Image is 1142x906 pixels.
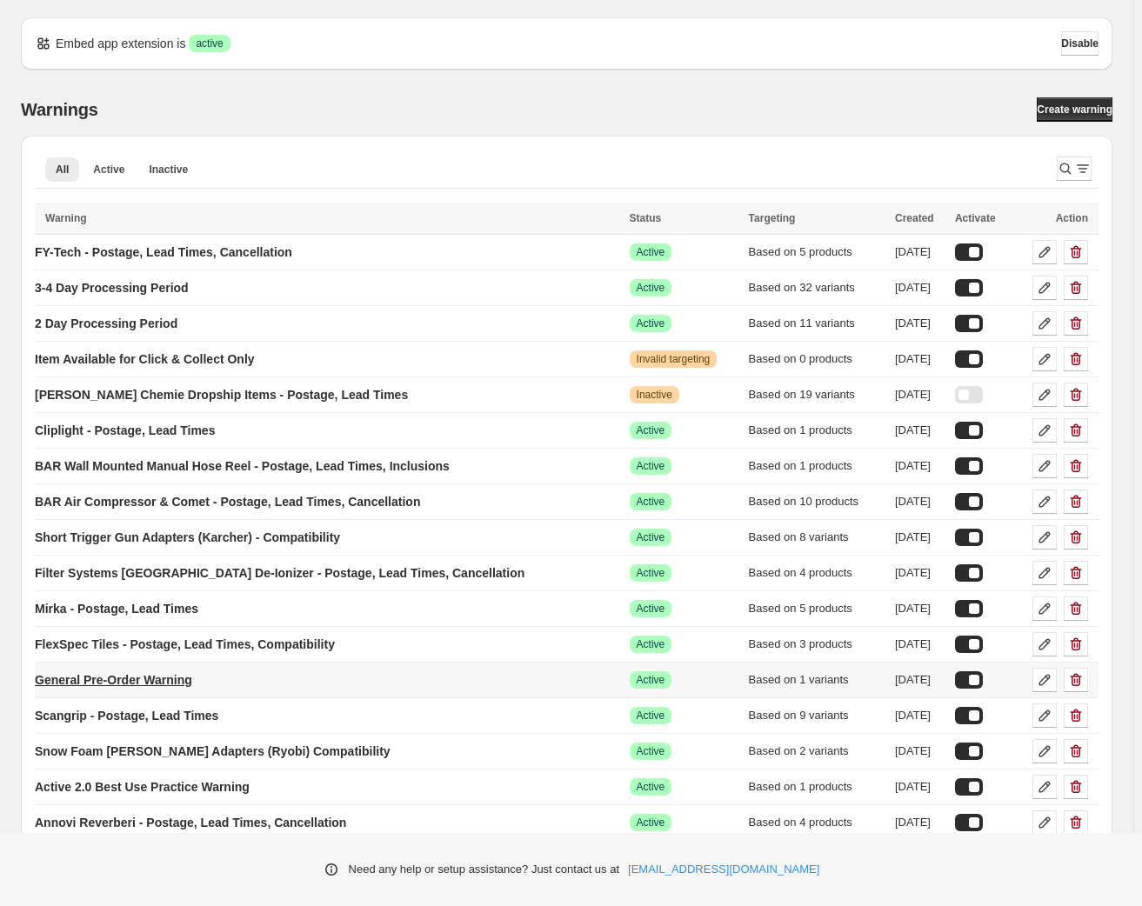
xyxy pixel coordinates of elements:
span: Active [637,602,665,616]
span: Action [1056,212,1088,224]
span: Active [637,316,665,330]
a: Annovi Reverberi - Postage, Lead Times, Cancellation [35,809,346,836]
span: Status [630,212,662,224]
div: Based on 5 products [749,600,885,617]
span: active [196,37,223,50]
p: Mirka - Postage, Lead Times [35,600,198,617]
p: [PERSON_NAME] Chemie Dropship Items - Postage, Lead Times [35,386,408,403]
span: Active [637,816,665,829]
span: Active [637,780,665,794]
a: 3-4 Day Processing Period [35,274,189,302]
span: Active [637,530,665,544]
a: BAR Air Compressor & Comet - Postage, Lead Times, Cancellation [35,488,420,516]
div: [DATE] [895,600,945,617]
span: Active [637,281,665,295]
div: Based on 5 products [749,243,885,261]
div: Based on 11 variants [749,315,885,332]
a: FlexSpec Tiles - Postage, Lead Times, Compatibility [35,630,335,658]
div: Based on 8 variants [749,529,885,546]
span: Active [637,423,665,437]
p: Annovi Reverberi - Postage, Lead Times, Cancellation [35,814,346,831]
span: Disable [1061,37,1099,50]
p: Scangrip - Postage, Lead Times [35,707,218,724]
div: Based on 32 variants [749,279,885,296]
p: Item Available for Click & Collect Only [35,350,255,368]
div: [DATE] [895,814,945,831]
p: FY-Tech - Postage, Lead Times, Cancellation [35,243,292,261]
a: FY-Tech - Postage, Lead Times, Cancellation [35,238,292,266]
span: Inactive [637,388,672,402]
h2: Warnings [21,99,98,120]
div: Based on 1 products [749,778,885,796]
a: Snow Foam [PERSON_NAME] Adapters (Ryobi) Compatibility [35,737,391,765]
div: [DATE] [895,422,945,439]
div: Based on 19 variants [749,386,885,403]
div: [DATE] [895,386,945,403]
a: [PERSON_NAME] Chemie Dropship Items - Postage, Lead Times [35,381,408,409]
span: Activate [955,212,996,224]
span: Active [93,163,124,177]
a: Scangrip - Postage, Lead Times [35,702,218,729]
div: [DATE] [895,457,945,475]
p: Snow Foam [PERSON_NAME] Adapters (Ryobi) Compatibility [35,743,391,760]
a: Item Available for Click & Collect Only [35,345,255,373]
div: [DATE] [895,529,945,546]
span: Active [637,495,665,509]
div: Based on 10 products [749,493,885,510]
p: Cliplight - Postage, Lead Times [35,422,215,439]
div: [DATE] [895,564,945,582]
div: [DATE] [895,636,945,653]
span: Create warning [1037,103,1112,117]
p: Filter Systems [GEOGRAPHIC_DATA] De-Ionizer - Postage, Lead Times, Cancellation [35,564,524,582]
a: General Pre-Order Warning [35,666,192,694]
p: Active 2.0 Best Use Practice Warning [35,778,250,796]
button: Disable [1061,31,1099,56]
div: Based on 2 variants [749,743,885,760]
a: Create warning [1037,97,1112,122]
p: BAR Air Compressor & Comet - Postage, Lead Times, Cancellation [35,493,420,510]
a: Short Trigger Gun Adapters (Karcher) - Compatibility [35,523,340,551]
span: Active [637,673,665,687]
span: All [56,163,69,177]
span: Active [637,566,665,580]
p: FlexSpec Tiles - Postage, Lead Times, Compatibility [35,636,335,653]
div: [DATE] [895,743,945,760]
div: [DATE] [895,315,945,332]
a: 2 Day Processing Period [35,310,177,337]
span: Invalid targeting [637,352,711,366]
a: [EMAIL_ADDRESS][DOMAIN_NAME] [628,861,819,878]
span: Active [637,709,665,723]
div: [DATE] [895,493,945,510]
div: Based on 3 products [749,636,885,653]
div: Based on 4 products [749,564,885,582]
div: Based on 1 products [749,457,885,475]
span: Warning [45,212,87,224]
span: Targeting [749,212,796,224]
p: BAR Wall Mounted Manual Hose Reel - Postage, Lead Times, Inclusions [35,457,450,475]
div: Based on 1 variants [749,671,885,689]
p: General Pre-Order Warning [35,671,192,689]
a: Active 2.0 Best Use Practice Warning [35,773,250,801]
div: [DATE] [895,350,945,368]
div: [DATE] [895,279,945,296]
a: Cliplight - Postage, Lead Times [35,416,215,444]
p: 3-4 Day Processing Period [35,279,189,296]
span: Active [637,744,665,758]
div: [DATE] [895,243,945,261]
p: 2 Day Processing Period [35,315,177,332]
div: Based on 4 products [749,814,885,831]
button: Search and filter results [1057,157,1092,181]
div: [DATE] [895,707,945,724]
div: Based on 9 variants [749,707,885,724]
div: Based on 0 products [749,350,885,368]
span: Active [637,245,665,259]
span: Inactive [149,163,188,177]
div: [DATE] [895,671,945,689]
a: BAR Wall Mounted Manual Hose Reel - Postage, Lead Times, Inclusions [35,452,450,480]
a: Mirka - Postage, Lead Times [35,595,198,623]
p: Embed app extension is [56,35,185,52]
span: Active [637,459,665,473]
div: [DATE] [895,778,945,796]
span: Created [895,212,934,224]
p: Short Trigger Gun Adapters (Karcher) - Compatibility [35,529,340,546]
